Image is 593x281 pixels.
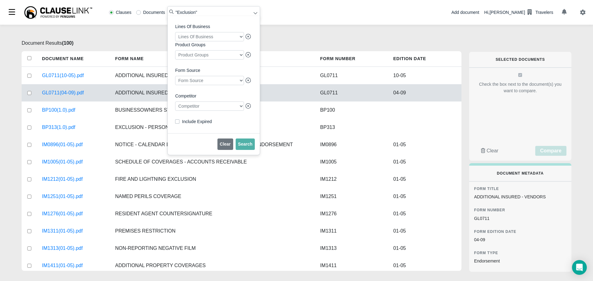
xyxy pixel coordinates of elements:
div: NAMED PERILS COVERAGE [110,188,315,205]
span: Compare [540,148,561,153]
div: BP100 [315,101,389,119]
div: Hi, [PERSON_NAME] [484,7,553,18]
a: IM1313(01-05).pdf [42,245,83,252]
a: BP313(1.0).pdf [42,124,75,131]
div: GL0711 [315,84,389,101]
div: IM1276 [315,205,389,222]
h5: Edition Date [388,51,461,66]
div: ADDITIONAL INSURED - VENDORS [474,193,566,200]
h6: Form Edition Date [474,229,566,234]
div: 04-09 [474,236,566,243]
div: ADDITIONAL INSURED - VENDORS [110,67,315,84]
b: ( 100 ) [62,40,74,46]
div: NON-REPORTING NEGATIVE FILM [110,240,315,257]
div: IM1005 [315,153,389,171]
div: IM1212 [315,171,389,188]
div: IM1251 [315,188,389,205]
a: IM1311(01-05).pdf [42,227,83,235]
div: ADDITIONAL INSURED - VENDORS [110,84,315,101]
a: GL0711(10-05).pdf [42,72,84,79]
a: IM1411(01-05).pdf [42,262,83,269]
div: 04-09 [388,84,461,101]
div: Product Groups [175,50,244,60]
div: EXCLUSION - PERSONAL INJURY LIABILITY [110,119,315,136]
span: Clear [486,148,498,153]
label: Competitor [175,93,252,99]
a: IM1005(01-05).pdf [42,158,83,166]
div: GL0711 [315,67,389,84]
button: Clear [217,138,233,150]
div: 01-05 [388,222,461,240]
div: IM1313 [315,240,389,257]
div: RESIDENT AGENT COUNTERSIGNATURE [110,205,315,222]
label: Include Expired [175,119,212,124]
h6: Form Number [474,208,566,212]
h6: Form Type [474,251,566,255]
div: IM1411 [315,257,389,274]
label: Documents [136,10,165,14]
div: Open Intercom Messenger [572,260,587,275]
div: ADDITIONAL PROPERTY COVERAGES [110,257,315,274]
label: Clauses [109,10,132,14]
h6: Form Title [474,187,566,191]
div: Form Source [175,76,244,85]
span: Search [238,142,253,147]
img: ClauseLink [23,6,93,19]
span: Clear [220,142,231,147]
a: IM1212(01-05).pdf [42,176,83,183]
div: 10-05 [388,67,461,84]
a: IM1251(01-05).pdf [42,193,83,200]
button: Compare [535,146,566,156]
div: BUSINESSOWNERS STANDARD POLICY [110,101,315,119]
div: 01-05 [388,240,461,257]
button: Search [236,138,255,150]
div: FIRE AND LIGHTNING EXCLUSION [110,171,315,188]
div: 01-05 [388,171,461,188]
h5: Document Name [37,51,110,66]
div: GL0711 [474,215,566,222]
p: Document Results [22,39,461,47]
h5: Form Number [315,51,389,66]
h6: Document Metadata [479,171,561,176]
input: Search library... [167,6,260,19]
div: 01-05 [388,153,461,171]
label: Lines Of Business [175,23,252,30]
h6: Selected Documents [479,57,561,62]
div: 01-05 [388,205,461,222]
div: Travelers [535,9,553,16]
div: SCHEDULE OF COVERAGES - ACCOUNTS RECEIVABLE [110,153,315,171]
div: 01-05 [388,257,461,274]
button: Clear [474,146,505,156]
label: Form Source [175,67,252,74]
label: Product Groups [175,42,252,48]
div: PREMISES RESTRICTION [110,222,315,240]
div: NOTICE - CALENDAR DATE OR TIME FAILURE EXCLUSION ENDORSEMENT [110,136,315,153]
a: GL0711(04-09).pdf [42,89,84,97]
div: 01-05 [388,136,461,153]
div: Check the box next to the document(s) you want to compare. [474,81,566,94]
div: Competitor [175,101,244,111]
div: Lines Of Business [175,32,244,41]
div: IM0896 [315,136,389,153]
a: IM1276(01-05).pdf [42,210,83,217]
div: BP313 [315,119,389,136]
div: IM1311 [315,222,389,240]
div: Add document [451,9,479,16]
div: Endorsement [474,257,566,265]
div: 01-05 [388,188,461,205]
a: IM0896(01-05).pdf [42,141,83,148]
h5: Form Name [110,51,315,66]
a: BP100(1.0).pdf [42,106,75,114]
